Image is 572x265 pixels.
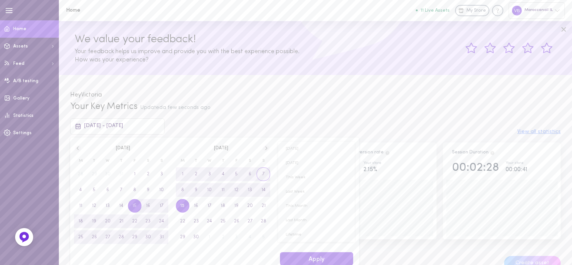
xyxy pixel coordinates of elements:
span: 22 [132,214,137,228]
span: 23 [194,214,199,228]
button: 20 [101,214,114,228]
span: Hey Victoria [70,92,102,98]
span: A/B testing [13,79,38,83]
span: 21 [261,199,266,213]
button: 28 [257,214,270,228]
button: 15 [176,199,189,213]
button: 12 [88,199,101,213]
button: 22 [176,214,189,228]
span: 5 [235,167,238,181]
button: 13 [243,183,257,197]
span: 18 [78,214,83,228]
button: 10 [155,183,168,197]
button: 30 [189,230,203,244]
span: 21 [119,214,123,228]
span: 27 [248,214,252,228]
span: Last Week [278,185,355,199]
button: Last Month [278,213,355,228]
span: 12 [92,199,96,213]
button: 7 [114,183,128,197]
span: 17 [160,199,163,213]
span: 4 [222,167,224,181]
span: 19 [92,214,96,228]
span: 14 [261,183,266,197]
button: 2 [189,167,203,181]
div: 00:02:28 [452,161,499,175]
button: 16 [141,199,155,213]
button: 19 [230,199,243,213]
span: Your feedback helps us improve and provide you with the best experience possible. How was your ex... [75,49,300,63]
button: 28 [114,230,128,244]
span: 3 [160,167,163,181]
a: My Store [455,5,489,16]
button: 3 [203,167,216,181]
button: 29 [128,230,141,244]
button: 6 [243,167,257,181]
button: 10 [203,183,216,197]
span: 25 [78,230,83,244]
span: 19 [234,199,238,213]
span: 15 [180,199,185,213]
button: 7 [257,167,270,181]
span: 30 [145,230,151,244]
button: Lifetime [278,228,355,242]
span: 26 [234,214,239,228]
button: 25 [74,230,88,244]
button: 6 [101,183,114,197]
button: 21 [114,214,128,228]
button: 24 [203,214,216,228]
button: 4 [216,167,230,181]
button: 11 Live Assets [416,8,450,13]
span: M [74,155,88,167]
button: 25 [216,214,230,228]
span: 6 [249,167,251,181]
span: 24 [159,214,164,228]
button: 23 [141,214,155,228]
span: S [257,155,270,167]
button: 15 [128,199,141,213]
button: 27 [101,230,114,244]
span: 27 [105,230,110,244]
span: 7 [262,167,264,181]
span: [DATE] - [DATE] [84,123,123,129]
span: 8 [181,183,184,197]
span: T [114,155,128,167]
span: Gallery [13,96,29,101]
button: 20 [243,199,257,213]
span: W [203,155,216,167]
span: 20 [247,199,253,213]
span: 29 [132,230,137,244]
span: 10 [207,183,212,197]
button: 23 [189,214,203,228]
span: 22 [180,214,185,228]
span: Updated a few seconds ago [140,105,211,110]
button: [DATE] [278,156,355,170]
div: Moroccanoil IL [509,2,565,18]
span: S [141,155,155,167]
button: 14 [114,199,128,213]
button: 9 [141,183,155,197]
button: 30 [141,230,155,244]
span: Home [13,27,26,31]
button: 3 [155,167,168,181]
button: 1 [176,167,189,181]
span: 14 [119,199,123,213]
button: 12 [230,183,243,197]
span: 8 [133,183,136,197]
button: 17 [203,199,216,213]
span: Your Key Metrics [70,102,138,111]
button: 26 [230,214,243,228]
button: 19 [88,214,101,228]
span: S [155,155,168,167]
button: This Month [278,199,355,213]
span: F [230,155,243,167]
span: 17 [208,199,211,213]
div: Session Duration [452,149,495,156]
span: 20 [105,214,111,228]
span: T [88,155,101,167]
span: 11 [221,183,224,197]
button: 16 [189,199,203,213]
button: 13 [101,199,114,213]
